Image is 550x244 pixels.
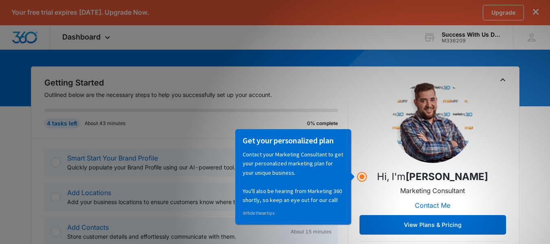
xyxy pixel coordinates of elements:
button: dismiss this dialog [533,9,539,16]
h2: Getting Started [44,77,348,89]
a: Upgrade [483,5,524,20]
p: Hi, I'm [377,169,488,184]
img: Matthew Holzapfel [392,81,473,163]
p: Outlined below are the necessary steps to help you successfully set up your account. [44,90,348,99]
p: Store customer details and effortlessly communicate with them. [67,232,284,241]
button: Contact Me [407,196,458,215]
div: account name [442,31,501,38]
strong: [PERSON_NAME] [405,171,488,182]
span: Dashboard [62,33,101,41]
span: About 15 minutes [291,228,331,235]
p: Add your business locations to ensure customers know where to find you. [67,198,287,206]
button: View Plans & Pricing [359,215,506,235]
div: Dashboard [50,25,125,49]
a: Add Locations [67,189,111,197]
p: 0% complete [307,120,338,127]
p: About 43 minutes [85,120,125,127]
a: Add Contacts [67,223,109,231]
span: ⊘ [9,81,12,87]
a: Smart Start Your Brand Profile [67,154,158,162]
h3: Get your personalized plan [9,6,110,17]
div: account id [442,38,501,44]
a: Hide these tips [9,81,40,87]
p: Marketing Consultant [400,186,465,196]
p: Your free trial expires [DATE]. Upgrade Now. [11,9,149,16]
div: 4 tasks left [44,119,80,128]
p: Quickly populate your Brand Profile using our AI-powered tool. [67,163,284,171]
p: Contact your Marketing Consultant to get your personalized marketing plan for your unique busines... [9,21,110,75]
button: Toggle Collapse [498,75,508,85]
